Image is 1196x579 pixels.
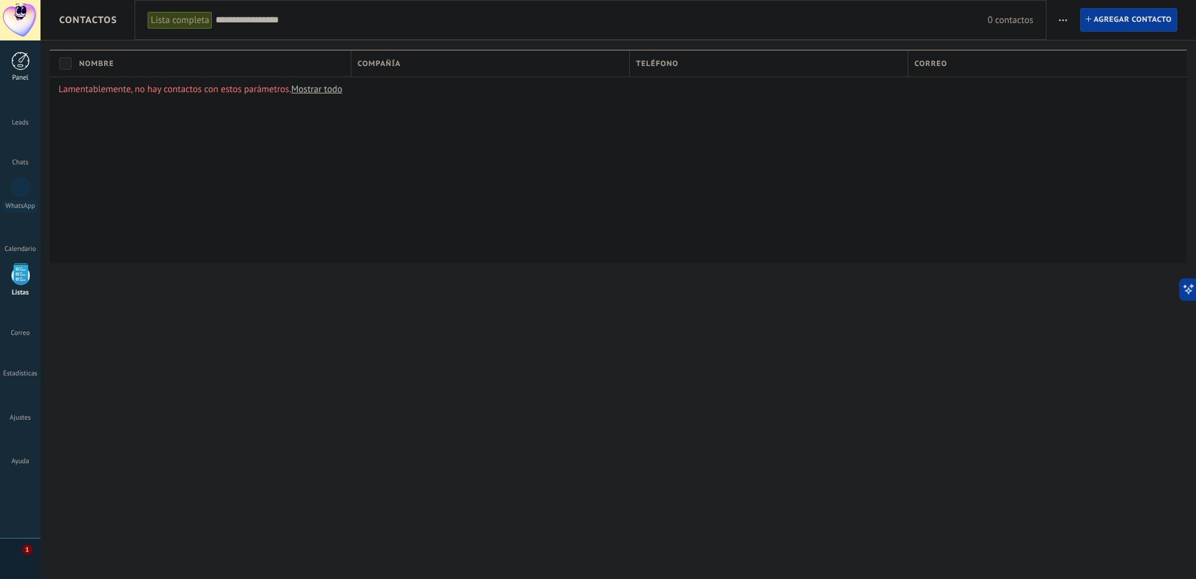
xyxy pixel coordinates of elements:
div: Panel [2,74,39,82]
div: Chats [2,159,39,167]
div: Leads [2,119,39,127]
div: WhatsApp [2,200,38,212]
div: Ayuda [2,458,39,466]
span: Nombre [79,58,114,70]
div: Lista completa [148,11,212,29]
span: 0 contactos [987,14,1033,26]
div: Correo [2,329,39,337]
span: Compañía [358,58,401,70]
span: 1 [22,545,32,555]
div: Listas [2,289,39,297]
button: Más [1054,8,1072,32]
p: Lamentablemente, no hay contactos con estos parámetros. [59,83,1178,95]
span: Agregar contacto [1094,9,1172,31]
a: Mostrar todo [291,83,342,95]
a: Agregar contacto [1080,8,1177,32]
div: Estadísticas [2,370,39,378]
span: Contactos [59,14,117,26]
div: Calendario [2,245,39,253]
div: Ajustes [2,414,39,422]
span: Correo [914,58,947,70]
span: Teléfono [636,58,678,70]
